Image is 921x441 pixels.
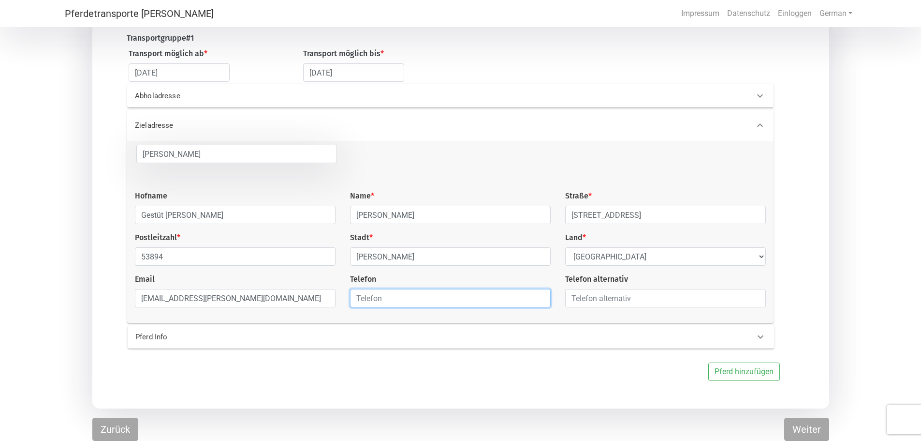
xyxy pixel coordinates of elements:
[135,206,336,224] input: Farm Name
[127,110,774,141] div: Zieladresse
[65,4,214,23] a: Pferdetransporte [PERSON_NAME]
[135,91,427,102] p: Abholadresse
[350,274,376,285] label: Telefon
[723,4,774,23] a: Datenschutz
[565,289,766,307] input: Telefon alternativ
[127,32,194,44] label: Transportgruppe # 1
[135,190,167,202] label: Hofname
[135,232,180,243] label: Postleitzahl
[135,332,427,343] p: Pferd Info
[127,84,774,107] div: Abholadresse
[135,289,336,307] input: Email
[565,232,586,243] label: Land
[565,190,592,202] label: Straße
[774,4,816,23] a: Einloggen
[136,145,337,163] input: Ort mit Google Maps suchen
[350,289,551,307] input: Telefon
[677,4,723,23] a: Impressum
[135,274,155,285] label: Email
[565,274,628,285] label: Telefon alternativ
[128,325,774,349] div: Pferd Info
[350,232,373,243] label: Stadt
[303,63,404,82] input: Datum auswählen
[350,247,551,266] input: Stadt
[135,247,336,266] input: Postleitzahl
[127,141,774,323] div: Zieladresse
[129,63,230,82] input: Datum auswählen
[708,363,780,381] button: Pferd hinzufügen
[303,48,384,60] label: Transport möglich bis
[135,120,427,131] p: Zieladresse
[350,190,374,202] label: Name
[816,4,856,23] a: German
[565,206,766,224] input: Straße
[92,418,138,441] button: Zurück
[350,206,551,224] input: Name
[784,418,829,441] button: Weiter
[129,48,207,60] label: Transport möglich ab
